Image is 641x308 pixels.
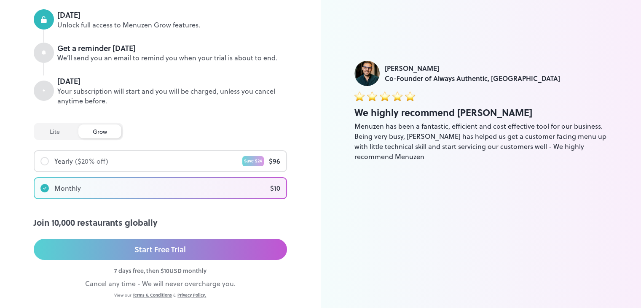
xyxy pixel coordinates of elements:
div: grow [78,124,121,138]
div: Co-Founder of Always Authentic, [GEOGRAPHIC_DATA] [385,73,560,84]
img: Jade Hajj [354,61,380,86]
img: star [367,91,377,101]
a: Privacy Policy. [177,292,206,298]
div: Join 10,000 restaurants globally [34,216,287,229]
button: Start Free Trial [34,239,287,260]
div: Get a reminder [DATE] [57,43,287,54]
img: star [380,91,390,101]
div: Your subscription will start and you will be charged, unless you cancel anytime before. [57,86,287,106]
img: star [405,91,415,101]
div: Cancel any time - We will never overcharge you. [34,278,287,289]
div: Unlock full access to Menuzen Grow features. [57,20,287,30]
div: lite [35,124,74,138]
div: [PERSON_NAME] [385,63,560,73]
img: star [354,91,365,101]
div: Monthly [54,183,81,193]
div: $ 10 [270,183,280,193]
div: We highly recommend [PERSON_NAME] [354,105,608,119]
a: Terms & Conditions [133,292,172,298]
div: $ 96 [269,156,280,166]
div: ($ 20 % off) [75,156,108,166]
div: Save $ 24 [242,156,264,166]
div: [DATE] [57,76,287,86]
div: We’ll send you an email to remind you when your trial is about to end. [57,53,287,63]
div: Start Free Trial [134,243,186,256]
div: [DATE] [57,9,287,20]
div: Yearly [54,156,73,166]
img: star [392,91,402,101]
div: 7 days free, then $ 10 USD monthly [34,266,287,275]
div: Menuzen has been a fantastic, efficient and cost effective tool for our business. Being very busy... [354,121,608,162]
div: View our & [34,292,287,298]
